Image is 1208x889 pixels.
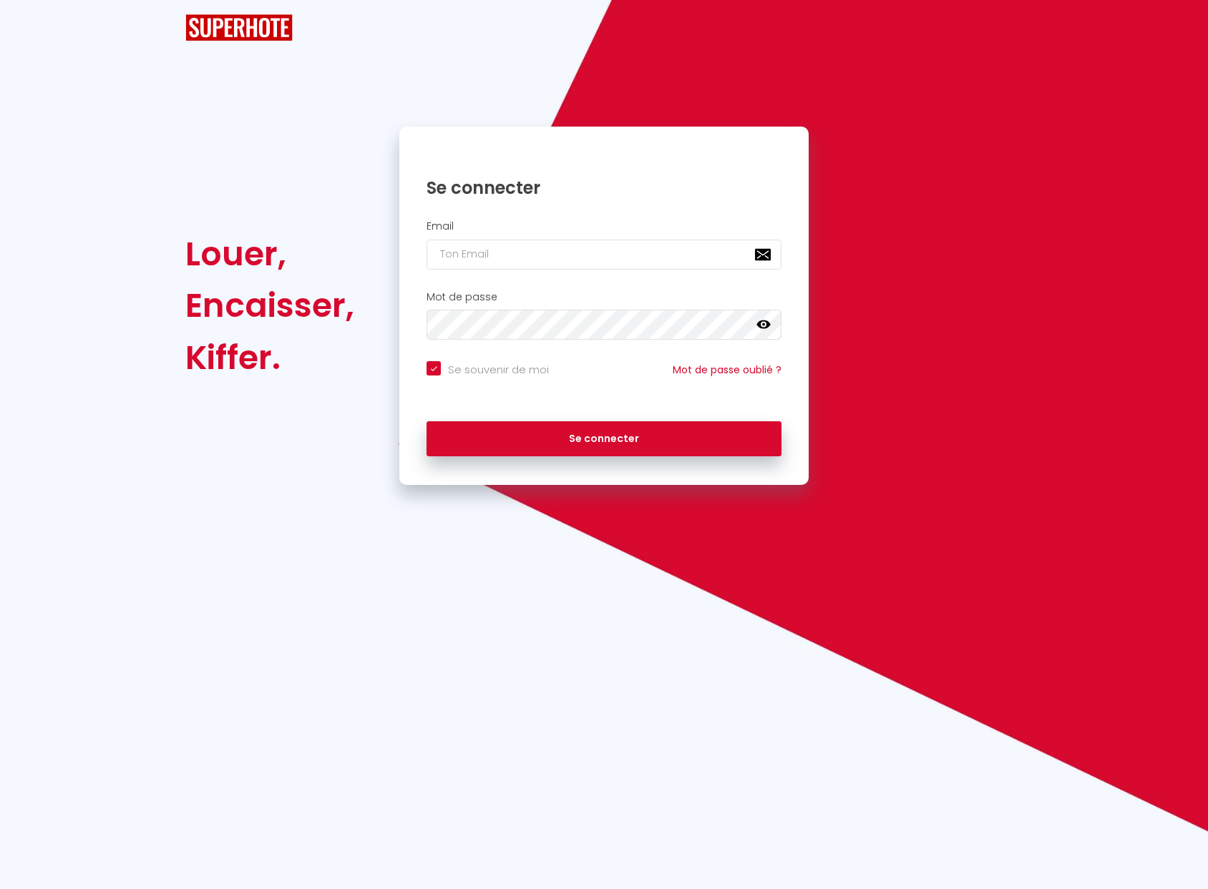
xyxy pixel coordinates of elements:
h2: Mot de passe [427,291,781,303]
h2: Email [427,220,781,232]
input: Ton Email [427,240,781,270]
img: SuperHote logo [185,14,293,41]
div: Encaisser, [185,280,354,331]
div: Louer, [185,228,354,280]
button: Se connecter [427,421,781,457]
a: Mot de passe oublié ? [673,363,781,377]
div: Kiffer. [185,332,354,383]
h1: Se connecter [427,177,781,199]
